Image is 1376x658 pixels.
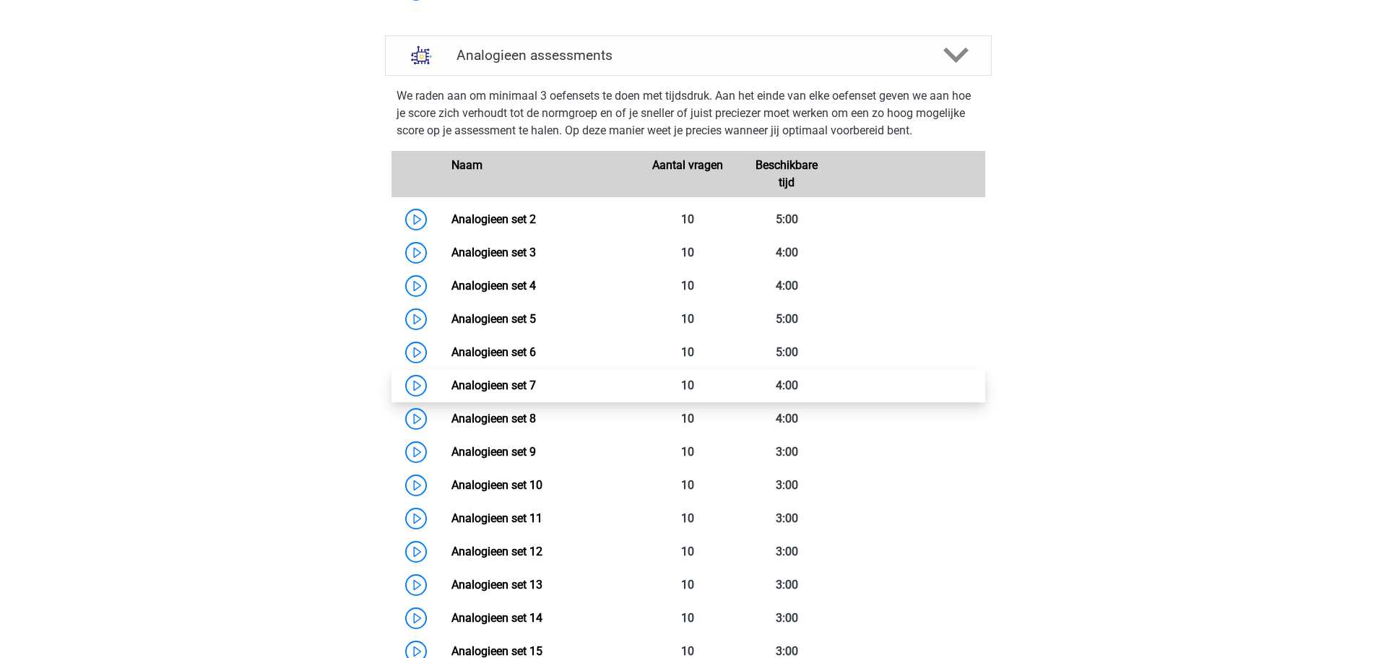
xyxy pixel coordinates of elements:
img: analogieen assessments [403,37,440,74]
div: Naam [441,157,639,191]
a: Analogieen set 9 [451,445,536,459]
h4: Analogieen assessments [456,47,920,64]
a: Analogieen set 7 [451,378,536,392]
a: Analogieen set 4 [451,279,536,293]
a: Analogieen set 12 [451,545,542,558]
a: Analogieen set 11 [451,511,542,525]
a: Analogieen set 5 [451,312,536,326]
a: Analogieen set 14 [451,611,542,625]
a: assessments Analogieen assessments [379,35,998,76]
a: Analogieen set 3 [451,246,536,259]
a: Analogieen set 13 [451,578,542,592]
a: Analogieen set 15 [451,644,542,658]
a: Analogieen set 6 [451,345,536,359]
div: Aantal vragen [639,157,737,191]
div: Beschikbare tijd [737,157,836,191]
a: Analogieen set 2 [451,212,536,226]
a: Analogieen set 10 [451,478,542,492]
p: We raden aan om minimaal 3 oefensets te doen met tijdsdruk. Aan het einde van elke oefenset geven... [397,87,980,139]
a: Analogieen set 8 [451,412,536,425]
